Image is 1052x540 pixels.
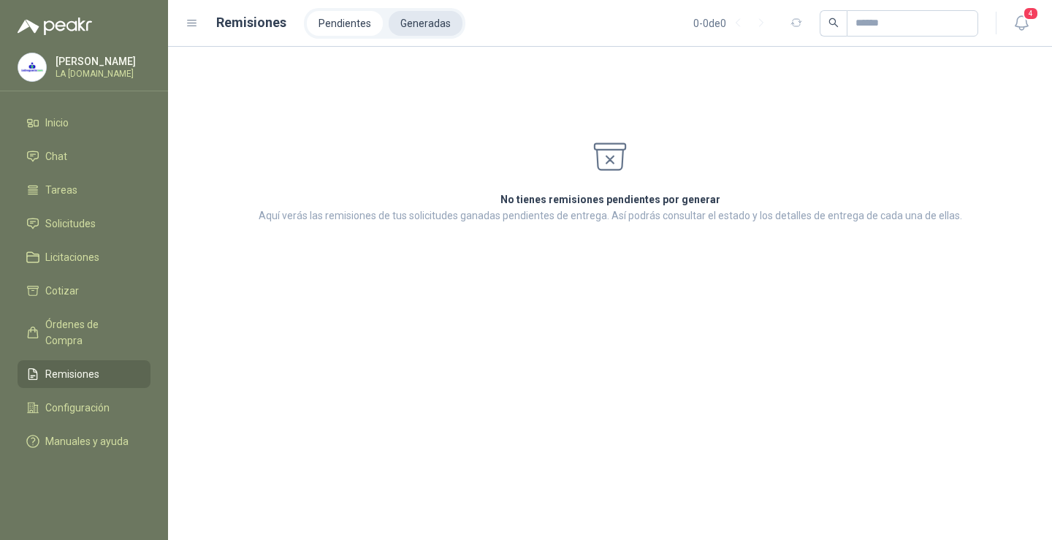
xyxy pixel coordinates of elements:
span: search [828,18,839,28]
a: Remisiones [18,360,150,388]
a: Licitaciones [18,243,150,271]
a: Solicitudes [18,210,150,237]
a: Pendientes [307,11,383,36]
a: Inicio [18,109,150,137]
p: Aquí verás las remisiones de tus solicitudes ganadas pendientes de entrega. Así podrás consultar ... [259,208,962,224]
span: Inicio [45,115,69,131]
a: Configuración [18,394,150,422]
span: Licitaciones [45,249,99,265]
div: 0 - 0 de 0 [693,12,773,35]
span: Chat [45,148,67,164]
a: Órdenes de Compra [18,311,150,354]
span: Órdenes de Compra [45,316,137,349]
a: Chat [18,142,150,170]
a: Manuales y ayuda [18,427,150,455]
strong: No tienes remisiones pendientes por generar [500,194,720,205]
h1: Remisiones [216,12,286,33]
a: Cotizar [18,277,150,305]
span: Tareas [45,182,77,198]
img: Logo peakr [18,18,92,35]
a: Tareas [18,176,150,204]
img: Company Logo [18,53,46,81]
button: 4 [1008,10,1034,37]
p: [PERSON_NAME] [56,56,147,66]
span: Manuales y ayuda [45,433,129,449]
span: Solicitudes [45,216,96,232]
p: LA [DOMAIN_NAME] [56,69,147,78]
a: Generadas [389,11,462,36]
span: Cotizar [45,283,79,299]
span: 4 [1023,7,1039,20]
span: Configuración [45,400,110,416]
span: Remisiones [45,366,99,382]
